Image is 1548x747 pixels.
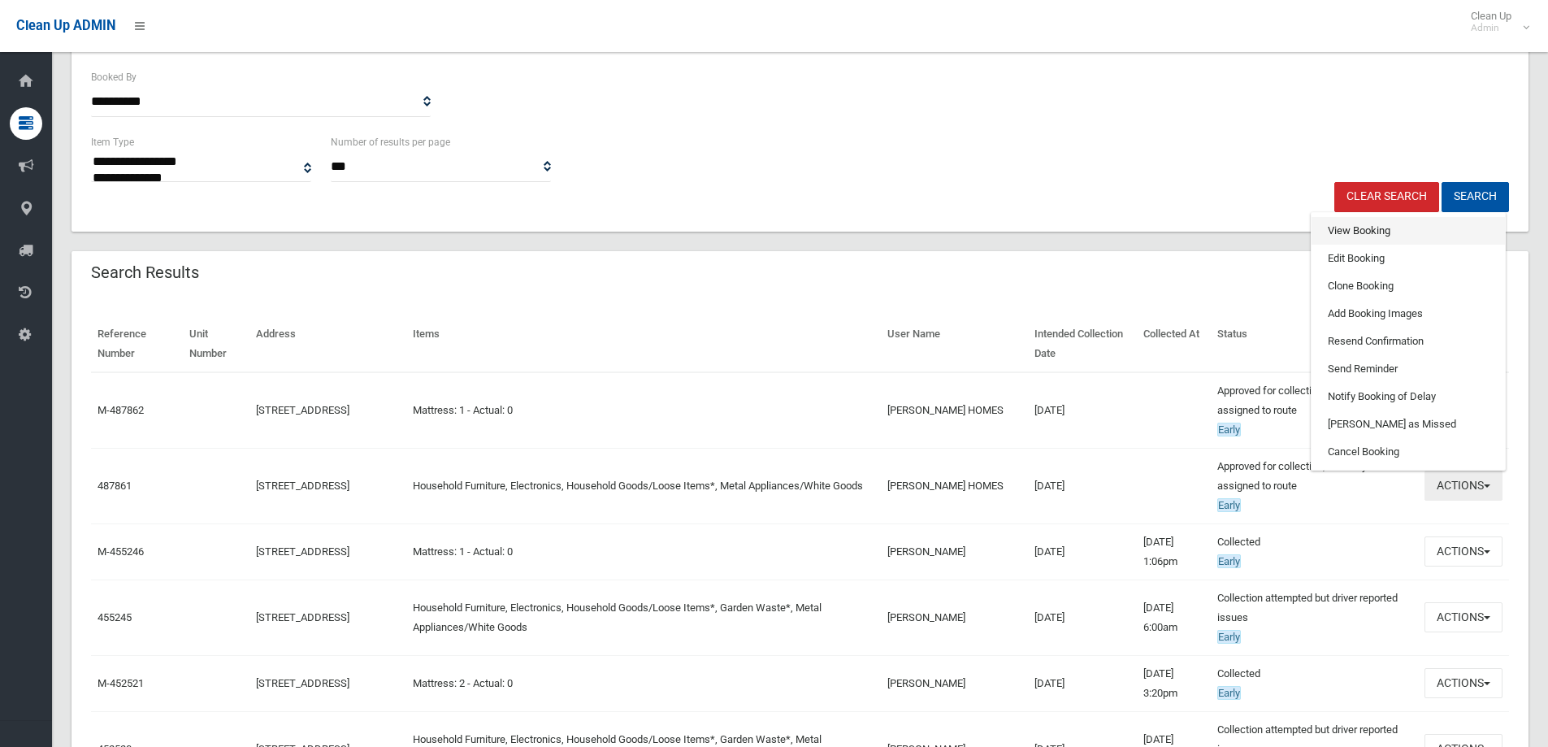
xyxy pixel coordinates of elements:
th: Items [406,316,881,372]
a: Add Booking Images [1312,300,1505,328]
a: Cancel Booking [1312,438,1505,466]
td: Collected [1211,655,1418,711]
td: [PERSON_NAME] HOMES [881,372,1028,449]
td: [PERSON_NAME] HOMES [881,448,1028,523]
td: [DATE] [1028,372,1137,449]
a: [STREET_ADDRESS] [256,480,349,492]
th: Unit Number [183,316,249,372]
td: [DATE] 6:00am [1137,580,1211,655]
th: User Name [881,316,1028,372]
td: Mattress: 1 - Actual: 0 [406,523,881,580]
label: Booked By [91,68,137,86]
button: Search [1442,182,1509,212]
a: Send Reminder [1312,355,1505,383]
a: M-452521 [98,677,144,689]
td: Mattress: 2 - Actual: 0 [406,655,881,711]
span: Early [1217,554,1241,568]
td: [DATE] [1028,655,1137,711]
a: M-487862 [98,404,144,416]
small: Admin [1471,22,1511,34]
td: Mattress: 1 - Actual: 0 [406,372,881,449]
span: Clean Up [1463,10,1528,34]
button: Actions [1424,668,1502,698]
header: Search Results [72,257,219,289]
span: Early [1217,498,1241,512]
a: [STREET_ADDRESS] [256,545,349,558]
a: [STREET_ADDRESS] [256,404,349,416]
button: Actions [1424,536,1502,567]
td: Approved for collection, but not yet assigned to route [1211,448,1418,523]
th: Status [1211,316,1418,372]
td: [DATE] [1028,580,1137,655]
a: 455245 [98,611,132,623]
a: M-455246 [98,545,144,558]
button: Actions [1424,471,1502,501]
td: Household Furniture, Electronics, Household Goods/Loose Items*, Metal Appliances/White Goods [406,448,881,523]
td: Household Furniture, Electronics, Household Goods/Loose Items*, Garden Waste*, Metal Appliances/W... [406,580,881,655]
a: 487861 [98,480,132,492]
td: [PERSON_NAME] [881,523,1028,580]
td: [DATE] 3:20pm [1137,655,1211,711]
a: [STREET_ADDRESS] [256,677,349,689]
label: Number of results per page [331,133,450,151]
a: Edit Booking [1312,245,1505,272]
td: Approved for collection, but not yet assigned to route [1211,372,1418,449]
a: Clear Search [1334,182,1439,212]
th: Address [249,316,406,372]
td: [PERSON_NAME] [881,580,1028,655]
button: Actions [1424,602,1502,632]
a: Clone Booking [1312,272,1505,300]
a: [STREET_ADDRESS] [256,611,349,623]
td: Collection attempted but driver reported issues [1211,580,1418,655]
a: [PERSON_NAME] as Missed [1312,410,1505,438]
th: Reference Number [91,316,183,372]
a: Notify Booking of Delay [1312,383,1505,410]
th: Collected At [1137,316,1211,372]
span: Clean Up ADMIN [16,18,115,33]
th: Intended Collection Date [1028,316,1137,372]
td: [DATE] [1028,523,1137,580]
td: [DATE] [1028,448,1137,523]
a: View Booking [1312,217,1505,245]
span: Early [1217,423,1241,436]
label: Item Type [91,133,134,151]
span: Early [1217,630,1241,644]
td: [DATE] 1:06pm [1137,523,1211,580]
a: Resend Confirmation [1312,328,1505,355]
span: Early [1217,686,1241,700]
td: [PERSON_NAME] [881,655,1028,711]
td: Collected [1211,523,1418,580]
